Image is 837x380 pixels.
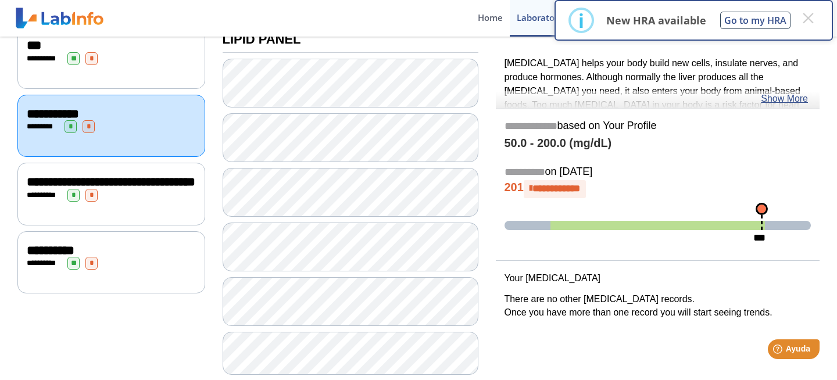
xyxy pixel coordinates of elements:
h5: based on Your Profile [505,120,811,133]
button: Go to my HRA [720,12,791,29]
h4: 201 [505,180,811,198]
h4: 50.0 - 200.0 (mg/dL) [505,137,811,150]
p: [MEDICAL_DATA] helps your body build new cells, insulate nerves, and produce hormones. Although n... [505,56,811,181]
p: There are no other [MEDICAL_DATA] records. Once you have more than one record you will start seei... [505,292,811,320]
iframe: Help widget launcher [734,335,824,367]
h5: on [DATE] [505,166,811,179]
button: Close this dialog [797,8,818,28]
p: Your [MEDICAL_DATA] [505,271,811,285]
p: New HRA available [606,13,706,27]
div: i [578,10,584,31]
a: Show More [761,92,808,106]
b: LIPID PANEL [223,32,301,46]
